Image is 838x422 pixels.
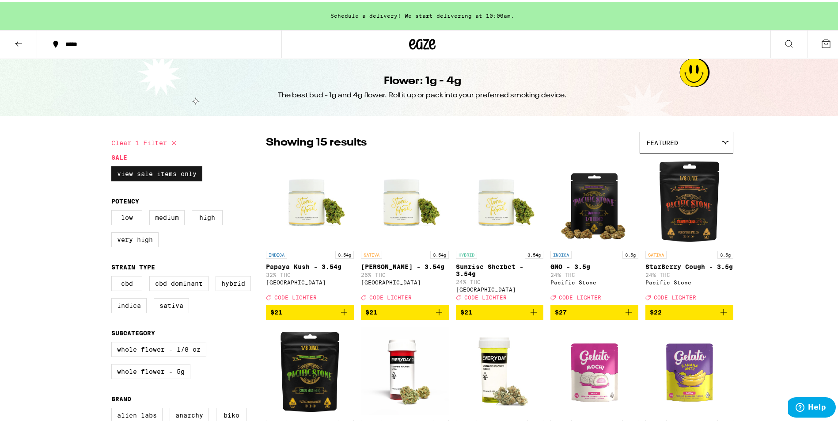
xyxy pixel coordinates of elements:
h1: Flower: 1g - 4g [384,72,461,87]
div: [GEOGRAPHIC_DATA] [361,278,449,284]
span: Featured [646,138,678,145]
label: Hybrid [216,274,251,289]
p: 3.5g [622,249,638,257]
img: Everyday - Chill Kush Smalls - 3.5g [456,325,544,414]
img: Stone Road - Lemon Jack - 3.54g [361,156,449,245]
img: Pacific Stone - StarBerry Cough - 3.5g [645,156,733,245]
button: Clear 1 filter [111,130,179,152]
p: 3.54g [335,249,354,257]
a: Open page for Sunrise Sherbet - 3.54g from Stone Road [456,156,544,303]
a: Open page for Papaya Kush - 3.54g from Stone Road [266,156,354,303]
img: Stone Road - Sunrise Sherbet - 3.54g [456,156,544,245]
p: HYBRID [456,249,477,257]
iframe: Opens a widget where you can find more information [788,395,836,418]
span: CODE LIGHTER [654,293,696,299]
p: StarBerry Cough - 3.5g [645,261,733,269]
img: Stone Road - Papaya Kush - 3.54g [266,156,354,245]
label: Anarchy [170,406,209,421]
label: Low [111,208,142,223]
img: Everyday - Mango Blaze Smalls - 3.5g [361,325,449,414]
p: INDICA [550,249,572,257]
span: CODE LIGHTER [559,293,601,299]
button: Add to bag [266,303,354,318]
span: $27 [555,307,567,314]
p: SATIVA [645,249,667,257]
label: Biko [216,406,247,421]
label: Medium [149,208,185,223]
p: GMO - 3.5g [550,261,638,269]
label: Alien Labs [111,406,163,421]
label: Sativa [154,296,189,311]
p: Sunrise Sherbet - 3.54g [456,261,544,276]
label: Whole Flower - 5g [111,362,190,377]
div: The best bud - 1g and 4g flower. Roll it up or pack into your preferred smoking device. [278,89,567,99]
img: Pacific Stone - Cereal Milk - 3.5g [266,325,354,414]
span: CODE LIGHTER [274,293,317,299]
label: CBD [111,274,142,289]
p: INDICA [266,249,287,257]
button: Add to bag [456,303,544,318]
p: 24% THC [456,277,544,283]
legend: Sale [111,152,127,159]
legend: Brand [111,394,131,401]
div: [GEOGRAPHIC_DATA] [266,278,354,284]
a: Open page for Lemon Jack - 3.54g from Stone Road [361,156,449,303]
p: 24% THC [645,270,733,276]
span: $21 [365,307,377,314]
label: Indica [111,296,147,311]
button: Add to bag [550,303,638,318]
label: Very High [111,230,159,246]
p: SATIVA [361,249,382,257]
p: Papaya Kush - 3.54g [266,261,354,269]
button: Add to bag [645,303,733,318]
span: $21 [460,307,472,314]
a: Open page for GMO - 3.5g from Pacific Stone [550,156,638,303]
div: Pacific Stone [645,278,733,284]
p: 32% THC [266,270,354,276]
p: 3.5g [717,249,733,257]
div: [GEOGRAPHIC_DATA] [456,285,544,291]
legend: Potency [111,196,139,203]
label: CBD Dominant [149,274,209,289]
p: 3.54g [430,249,449,257]
img: Gelato - Banana Runtz - 3.5g [645,325,733,414]
img: Gelato - Mochi - 3.5g [550,325,638,414]
span: $22 [650,307,662,314]
p: 26% THC [361,270,449,276]
legend: Strain Type [111,262,155,269]
p: [PERSON_NAME] - 3.54g [361,261,449,269]
label: Whole Flower - 1/8 oz [111,340,206,355]
div: Pacific Stone [550,278,638,284]
span: CODE LIGHTER [464,293,507,299]
label: High [192,208,223,223]
p: 24% THC [550,270,638,276]
p: Showing 15 results [266,134,367,149]
span: $21 [270,307,282,314]
label: View Sale Items Only [111,165,202,180]
p: 3.54g [525,249,543,257]
button: Add to bag [361,303,449,318]
span: CODE LIGHTER [369,293,412,299]
a: Open page for StarBerry Cough - 3.5g from Pacific Stone [645,156,733,303]
legend: Subcategory [111,328,155,335]
img: Pacific Stone - GMO - 3.5g [550,156,638,245]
